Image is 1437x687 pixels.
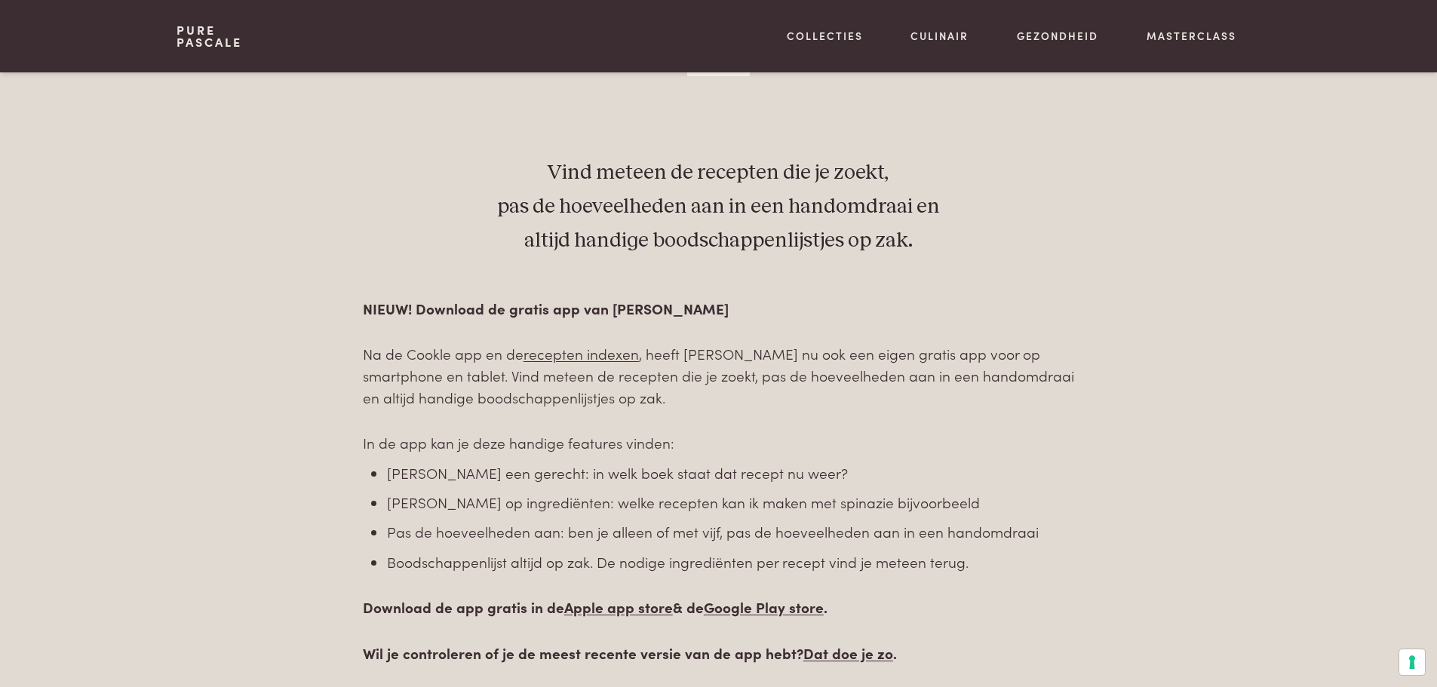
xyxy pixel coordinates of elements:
[387,521,1074,543] li: Pas de hoeveelheden aan: ben je alleen of met vijf, pas de hoeveelheden aan in een handomdraai
[387,492,1074,514] li: [PERSON_NAME] op ingrediënten: welke recepten kan ik maken met spinazie bijvoorbeeld
[1017,28,1098,44] a: Gezondheid
[910,28,969,44] a: Culinair
[387,462,1074,484] li: [PERSON_NAME] een gerecht: in welk boek staat dat recept nu weer?
[387,551,1074,573] li: Boodschappenlijst altijd op zak. De nodige ingrediënten per recept vind je meteen terug.
[363,432,1074,454] p: In de app kan je deze handige features vinden:
[704,597,824,617] a: Google Play store
[787,28,863,44] a: Collecties
[363,298,729,318] strong: NIEUW! Download de gratis app van [PERSON_NAME]
[524,343,639,363] a: recepten indexen
[177,24,242,48] a: PurePascale
[564,597,673,617] a: Apple app store
[1399,649,1425,675] button: Uw voorkeuren voor toestemming voor trackingtechnologieën
[363,597,828,617] strong: Download de app gratis in de & de .
[803,643,893,663] a: Dat doe je zo
[363,343,1074,408] p: Na de Cookle app en de , heeft [PERSON_NAME] nu ook een eigen gratis app voor op smartphone en ta...
[363,156,1074,258] p: Vind meteen de recepten die je zoekt, pas de hoeveelheden aan in een handomdraai en altijd handig...
[363,643,897,663] b: Wil je controleren of je de meest recente versie van de app hebt? .
[1147,28,1236,44] a: Masterclass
